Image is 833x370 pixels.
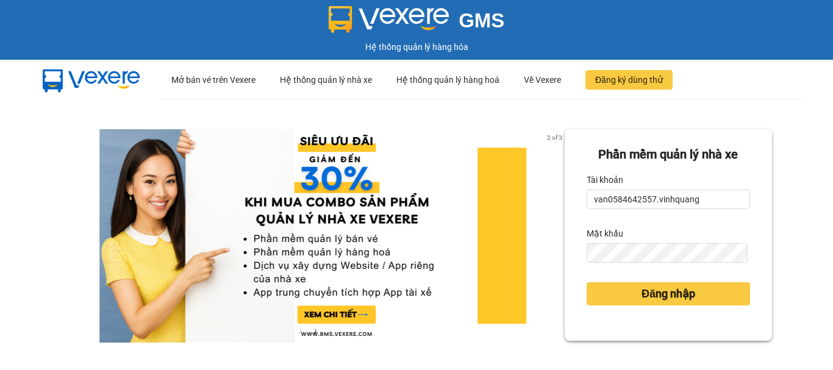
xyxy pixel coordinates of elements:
[325,328,330,333] li: slide item 3
[543,129,565,145] p: 2 of 3
[329,18,505,28] a: GMS
[587,224,623,243] label: Mật khẩu
[548,129,565,343] button: next slide / item
[587,145,750,164] div: Phần mềm quản lý nhà xe
[585,70,673,90] button: Đăng ký dùng thử
[642,285,695,302] span: Đăng nhập
[587,190,750,209] input: Tài khoản
[30,60,152,100] img: mbUUG5Q.png
[329,6,449,33] img: logo 2
[587,282,750,305] button: Đăng nhập
[61,129,78,343] button: previous slide / item
[280,60,372,99] div: Hệ thống quản lý nhà xe
[310,328,315,333] li: slide item 2
[396,60,499,99] div: Hệ thống quản lý hàng hoá
[595,73,663,87] span: Đăng ký dùng thử
[524,60,561,99] div: Về Vexere
[296,328,301,333] li: slide item 1
[3,40,830,54] div: Hệ thống quản lý hàng hóa
[171,60,256,99] div: Mở bán vé trên Vexere
[587,170,623,190] label: Tài khoản
[459,9,504,32] span: GMS
[587,243,748,263] input: Mật khẩu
